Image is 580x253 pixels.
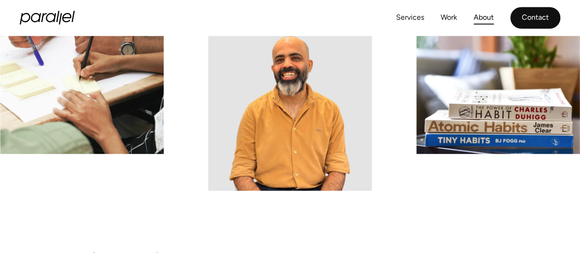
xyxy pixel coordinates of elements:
a: Services [396,11,424,25]
a: About [474,11,494,25]
a: Work [441,11,457,25]
img: card-image [416,7,580,154]
a: home [20,11,75,25]
a: Contact [510,7,560,29]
